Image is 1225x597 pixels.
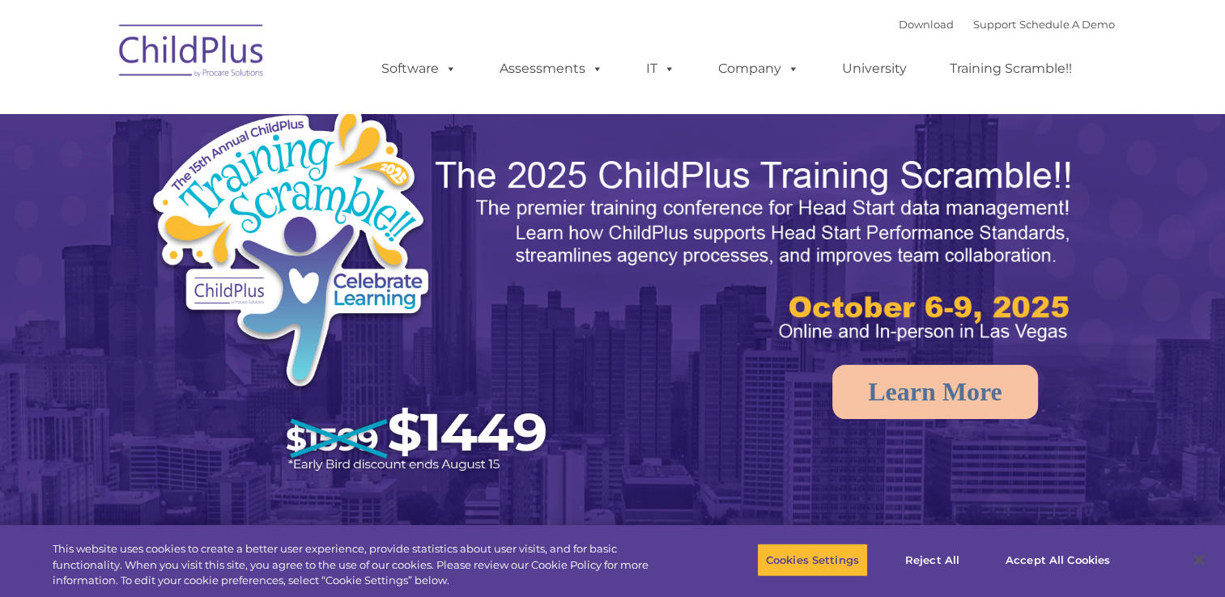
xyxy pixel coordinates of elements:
[899,18,1115,31] font: |
[997,543,1119,577] button: Accept All Cookies
[934,53,1088,85] a: Training Scramble!!
[111,13,273,94] img: ChildPlus by Procare Solutions
[1019,18,1115,31] a: Schedule A Demo
[899,18,954,31] a: Download
[365,53,473,85] a: Software
[882,543,983,577] button: Reject All
[832,365,1038,419] a: Learn More
[53,541,674,589] div: This website uses cookies to create a better user experience, provide statistics about user visit...
[630,53,691,85] a: IT
[225,107,274,119] span: Last name
[757,543,868,577] button: Cookies Settings
[973,18,1016,31] a: Support
[702,53,815,85] a: Company
[1181,542,1217,578] button: Close
[225,173,294,185] span: Phone number
[826,53,923,85] a: University
[483,53,619,85] a: Assessments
